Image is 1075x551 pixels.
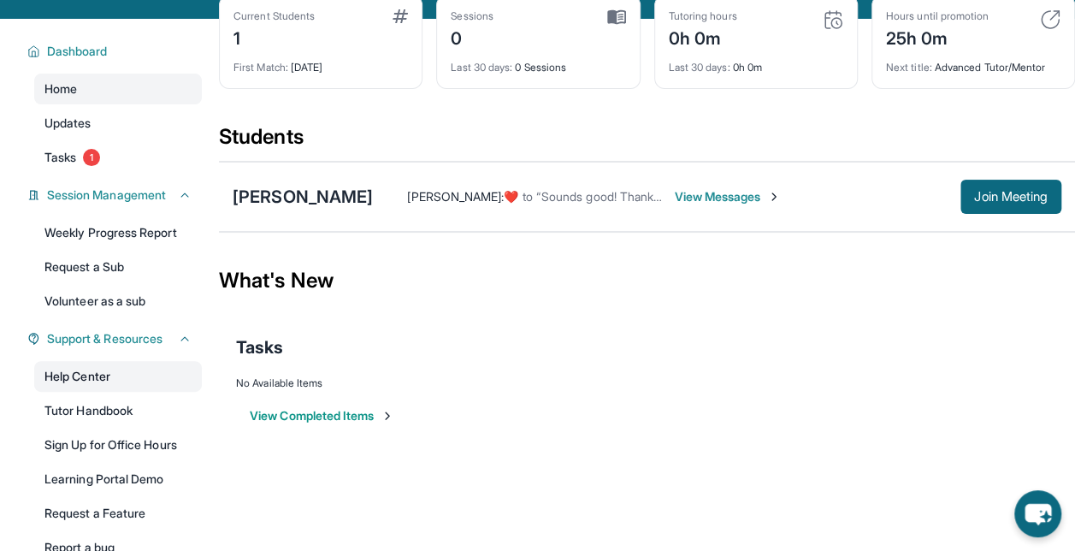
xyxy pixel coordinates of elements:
div: Hours until promotion [886,9,989,23]
div: No Available Items [236,376,1058,390]
button: chat-button [1014,490,1061,537]
a: Request a Feature [34,498,202,529]
a: Volunteer as a sub [34,286,202,317]
span: Last 30 days : [669,61,730,74]
div: 0 Sessions [451,50,625,74]
img: Chevron-Right [767,190,781,204]
img: card [823,9,843,30]
div: 25h 0m [886,23,989,50]
div: Sessions [451,9,493,23]
a: Sign Up for Office Hours [34,430,202,460]
div: 0h 0m [669,50,843,74]
a: Updates [34,108,202,139]
span: First Match : [233,61,288,74]
span: Tasks [44,149,76,166]
div: 0h 0m [669,23,737,50]
span: Join Meeting [974,192,1048,202]
div: [PERSON_NAME] [233,185,373,209]
button: Support & Resources [40,330,192,347]
button: Dashboard [40,43,192,60]
a: Tutor Handbook [34,395,202,426]
a: Weekly Progress Report [34,217,202,248]
span: Next title : [886,61,932,74]
div: 1 [233,23,315,50]
a: Tasks1 [34,142,202,173]
div: Current Students [233,9,315,23]
img: card [607,9,626,25]
img: card [393,9,408,23]
span: [PERSON_NAME] : [407,189,504,204]
span: Dashboard [47,43,108,60]
div: Tutoring hours [669,9,737,23]
span: 1 [83,149,100,166]
a: Request a Sub [34,252,202,282]
span: Session Management [47,187,166,204]
button: View Completed Items [250,407,394,424]
button: Session Management [40,187,192,204]
span: Home [44,80,77,98]
a: Help Center [34,361,202,392]
span: Support & Resources [47,330,162,347]
span: View Messages [674,188,781,205]
div: [DATE] [233,50,408,74]
a: Learning Portal Demo [34,464,202,495]
div: Advanced Tutor/Mentor [886,50,1060,74]
div: What's New [219,243,1075,318]
a: Home [34,74,202,104]
button: Join Meeting [960,180,1061,214]
div: Students [219,123,1075,161]
span: Tasks [236,335,283,359]
img: card [1040,9,1060,30]
span: Last 30 days : [451,61,512,74]
div: 0 [451,23,493,50]
span: Updates [44,115,92,132]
